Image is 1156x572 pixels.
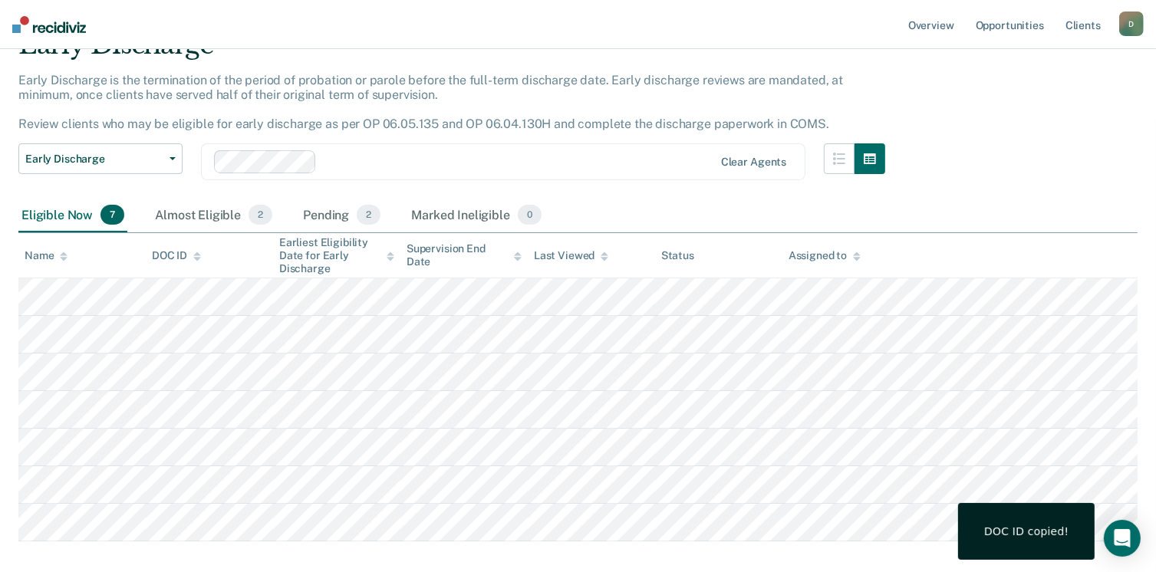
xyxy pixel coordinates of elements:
button: Early Discharge [18,143,183,174]
div: Clear agents [721,156,786,169]
div: Early Discharge [18,29,885,73]
div: Supervision End Date [407,242,522,268]
div: Marked Ineligible0 [408,199,545,232]
span: 0 [518,205,542,225]
span: 7 [100,205,124,225]
span: Early Discharge [25,153,163,166]
div: Eligible Now7 [18,199,127,232]
span: 2 [357,205,380,225]
div: Status [661,249,694,262]
span: 2 [249,205,272,225]
div: Name [25,249,68,262]
div: Pending2 [300,199,384,232]
div: Almost Eligible2 [152,199,275,232]
div: Earliest Eligibility Date for Early Discharge [279,236,394,274]
button: D [1119,12,1144,36]
div: Assigned to [789,249,861,262]
div: DOC ID [152,249,201,262]
div: DOC ID copied! [984,524,1069,538]
p: Early Discharge is the termination of the period of probation or parole before the full-term disc... [18,73,843,132]
img: Recidiviz [12,16,86,33]
div: Last Viewed [534,249,608,262]
div: Open Intercom Messenger [1104,520,1141,557]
